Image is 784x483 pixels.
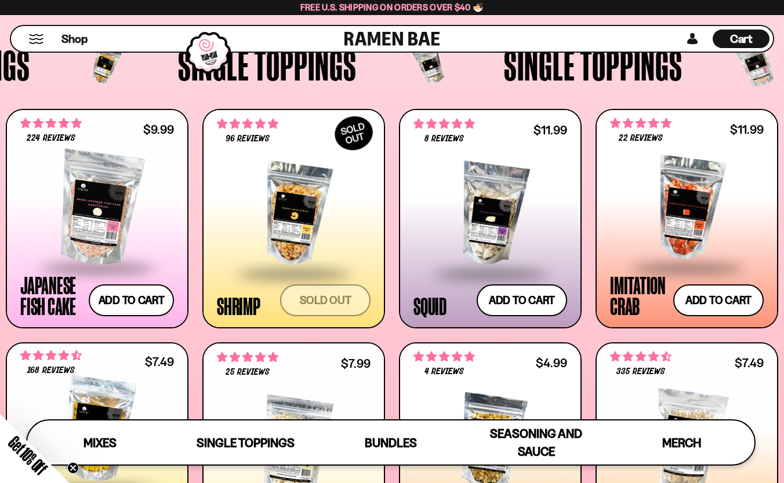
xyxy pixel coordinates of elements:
span: 96 reviews [226,134,270,144]
span: Single Toppings [178,43,357,86]
span: Seasoning and Sauce [490,426,582,459]
div: $11.99 [730,124,764,135]
div: Squid [413,295,447,316]
div: Imitation Crab [610,275,667,316]
a: Bundles [318,420,464,464]
span: 4.90 stars [217,116,278,131]
div: $7.99 [341,358,371,369]
a: 4.86 stars 22 reviews $11.99 Imitation Crab Add to cart [596,109,778,328]
span: Get 10% Off [5,433,50,478]
button: Add to cart [477,284,567,316]
a: Mixes [27,420,173,464]
span: 168 reviews [27,366,74,375]
div: Shrimp [217,295,260,316]
span: Shop [61,31,88,47]
button: Mobile Menu Trigger [28,34,44,44]
span: Mixes [84,436,117,450]
span: 4.53 stars [610,349,672,364]
div: Japanese Fish Cake [20,275,83,316]
span: 8 reviews [424,134,464,144]
span: 335 reviews [616,367,665,376]
a: Cart [713,26,770,52]
div: $9.99 [143,124,174,135]
span: Single Toppings [197,436,295,450]
span: 5.00 stars [413,349,475,364]
a: Shop [61,30,88,48]
span: Single Toppings [504,43,683,86]
div: $7.49 [735,357,764,368]
a: SOLDOUT 4.90 stars 96 reviews Shrimp Sold out [202,109,385,328]
span: 4.75 stars [413,116,475,131]
div: $4.99 [536,357,567,368]
span: 4.86 stars [610,116,672,131]
span: Cart [730,32,753,46]
div: $11.99 [533,125,567,136]
button: Close teaser [67,462,79,474]
a: 4.75 stars 8 reviews $11.99 Squid Add to cart [399,109,582,328]
span: 224 reviews [27,134,75,143]
span: 22 reviews [619,134,663,143]
div: $7.49 [145,356,174,367]
button: Add to cart [89,284,174,316]
span: 4.76 stars [20,116,82,131]
a: Single Toppings [173,420,318,464]
div: SOLD OUT [329,110,379,156]
span: 4.73 stars [20,348,82,363]
a: Merch [609,420,754,464]
span: 4 reviews [424,367,464,376]
button: Add to cart [673,284,764,316]
span: 4.80 stars [217,350,278,365]
span: Merch [662,436,701,450]
a: 4.76 stars 224 reviews $9.99 Japanese Fish Cake Add to cart [6,109,188,328]
span: 25 reviews [226,368,270,377]
a: Seasoning and Sauce [463,420,609,464]
span: Free U.S. Shipping on Orders over $40 🍜 [300,2,484,13]
span: Bundles [365,436,417,450]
